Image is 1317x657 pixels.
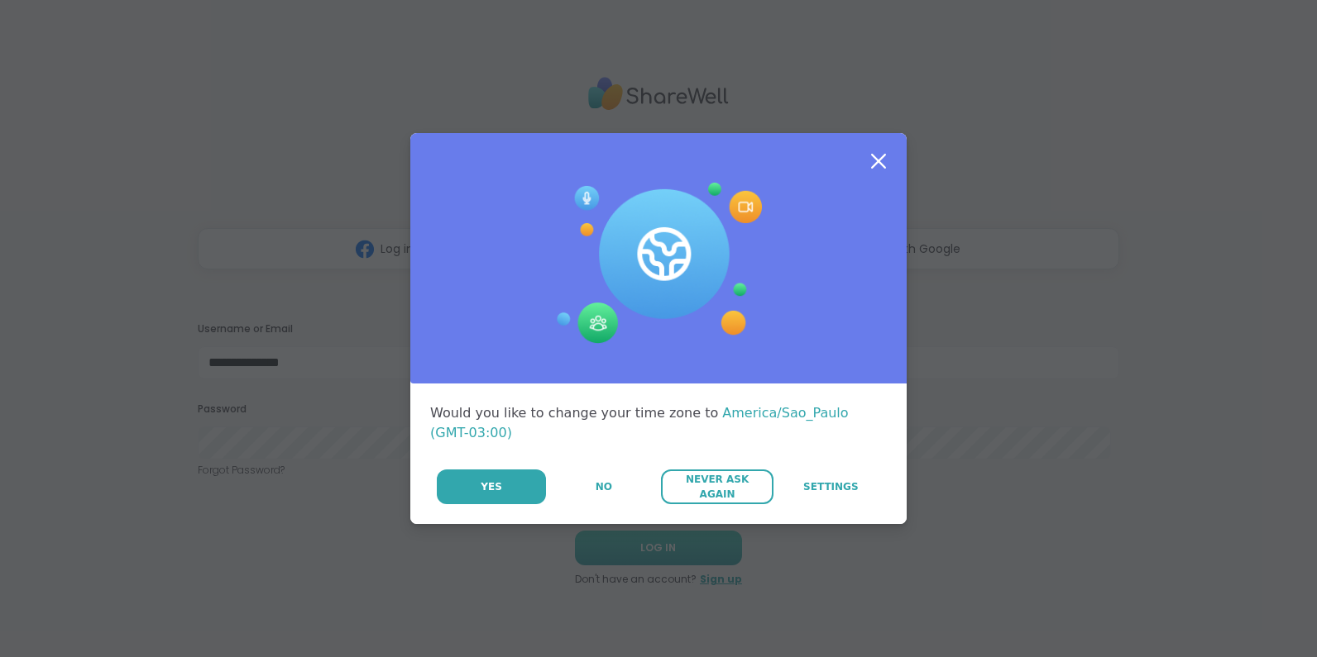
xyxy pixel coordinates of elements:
[661,469,773,504] button: Never Ask Again
[430,403,887,443] div: Would you like to change your time zone to
[775,469,887,504] a: Settings
[596,479,612,494] span: No
[437,469,546,504] button: Yes
[548,469,659,504] button: No
[669,472,764,502] span: Never Ask Again
[555,183,762,345] img: Session Experience
[803,479,859,494] span: Settings
[481,479,502,494] span: Yes
[430,405,849,440] span: America/Sao_Paulo (GMT-03:00)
